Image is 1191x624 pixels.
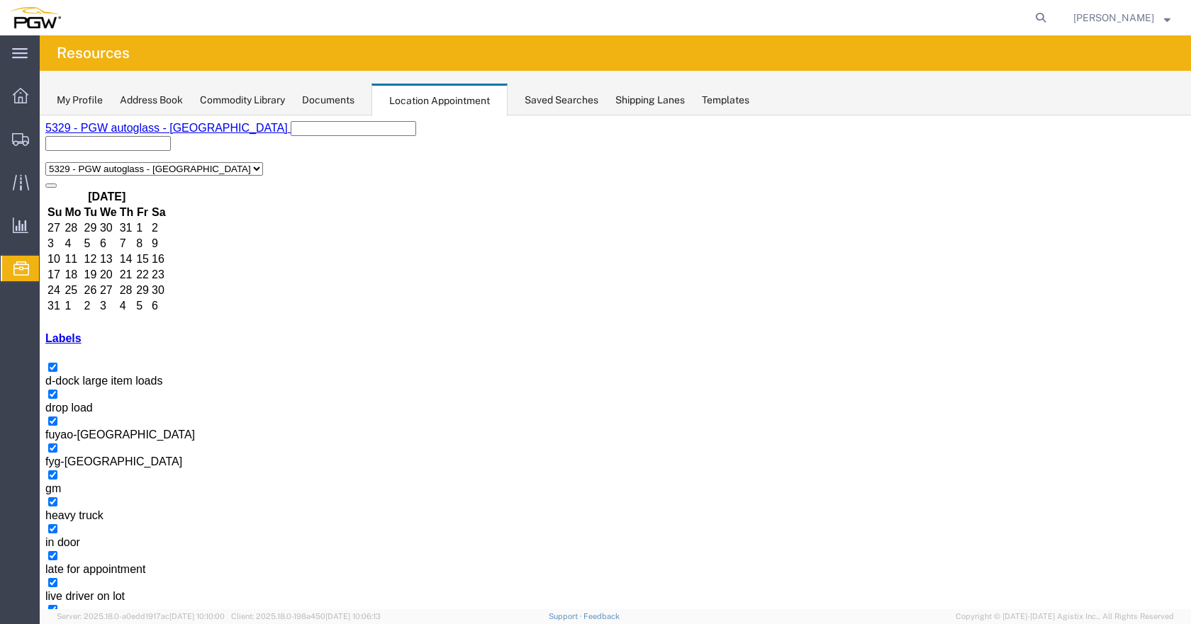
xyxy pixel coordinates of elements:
td: 27 [60,168,78,182]
td: 25 [24,168,42,182]
span: live driver on lot [6,475,85,487]
div: Documents [302,93,354,108]
div: My Profile [57,93,103,108]
span: Client: 2025.18.0-198a450 [231,612,381,620]
td: 31 [7,183,23,198]
div: Address Book [120,93,183,108]
td: 1 [24,183,42,198]
td: 6 [60,121,78,135]
td: 15 [96,137,110,151]
td: 8 [96,121,110,135]
td: 3 [60,183,78,198]
span: Server: 2025.18.0-a0edd1917ac [57,612,225,620]
td: 20 [60,152,78,166]
span: d-dock large item loads [6,259,123,271]
a: Feedback [583,612,620,620]
div: Templates [702,93,749,108]
span: fuyao-[GEOGRAPHIC_DATA] [6,313,155,325]
td: 14 [79,137,95,151]
td: 22 [96,152,110,166]
img: logo [10,7,61,28]
input: gm [9,355,18,364]
td: 17 [7,152,23,166]
span: in door [6,421,40,433]
input: fyg-[GEOGRAPHIC_DATA] [9,328,18,337]
td: 30 [111,168,127,182]
td: 5 [44,121,58,135]
td: 7 [79,121,95,135]
a: Support [549,612,584,620]
td: 2 [44,183,58,198]
iframe: FS Legacy Container [40,115,1191,609]
td: 29 [96,168,110,182]
span: late for appointment [6,448,106,460]
a: Labels [6,217,42,229]
span: Copyright © [DATE]-[DATE] Agistix Inc., All Rights Reserved [956,611,1174,623]
span: drop load [6,286,53,298]
span: fyg-[GEOGRAPHIC_DATA] [6,340,142,352]
span: gm [6,367,21,379]
td: 5 [96,183,110,198]
input: late for appointment [9,436,18,445]
input: live driver on lot [9,463,18,472]
td: 11 [24,137,42,151]
input: d-dock large item loads [9,247,18,256]
td: 16 [111,137,127,151]
td: 21 [79,152,95,166]
td: 18 [24,152,42,166]
td: 12 [44,137,58,151]
td: 26 [44,168,58,182]
span: Brandy Shannon [1073,10,1154,25]
span: heavy truck [6,394,64,406]
td: 13 [60,137,78,151]
input: fuyao-[GEOGRAPHIC_DATA] [9,301,18,310]
input: in door [9,409,18,418]
div: Saved Searches [525,93,598,108]
div: Location Appointment [371,84,508,116]
td: 24 [7,168,23,182]
input: heavy truck [9,382,18,391]
h4: Resources [57,35,130,71]
td: 10 [7,137,23,151]
td: 23 [111,152,127,166]
button: [PERSON_NAME] [1073,9,1171,26]
span: [DATE] 10:06:13 [325,612,381,620]
div: Shipping Lanes [615,93,685,108]
td: 28 [79,168,95,182]
td: 4 [79,183,95,198]
td: 6 [111,183,127,198]
td: 19 [44,152,58,166]
span: [DATE] 10:10:00 [169,612,225,620]
td: 9 [111,121,127,135]
input: drop load [9,274,18,283]
div: Commodity Library [200,93,285,108]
